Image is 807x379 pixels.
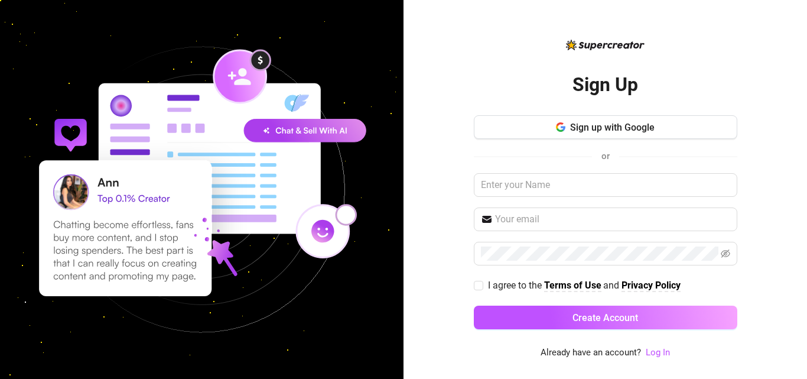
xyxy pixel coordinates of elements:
[566,40,645,50] img: logo-BBDzfeDw.svg
[474,173,737,197] input: Enter your Name
[621,280,681,291] strong: Privacy Policy
[474,115,737,139] button: Sign up with Google
[646,347,670,358] a: Log In
[572,73,638,97] h2: Sign Up
[572,312,638,323] span: Create Account
[544,280,601,292] a: Terms of Use
[603,280,621,291] span: and
[601,151,610,161] span: or
[646,346,670,360] a: Log In
[721,249,730,258] span: eye-invisible
[488,280,544,291] span: I agree to the
[495,212,730,226] input: Your email
[570,122,655,133] span: Sign up with Google
[621,280,681,292] a: Privacy Policy
[541,346,641,360] span: Already have an account?
[544,280,601,291] strong: Terms of Use
[474,306,737,329] button: Create Account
